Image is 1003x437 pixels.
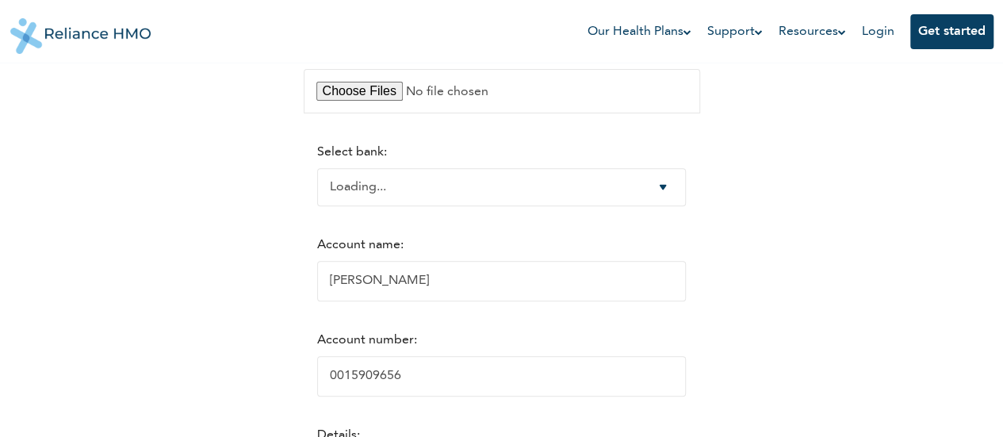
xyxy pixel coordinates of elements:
label: Account number: [317,334,417,347]
label: Select bank: [317,146,387,159]
a: Resources [779,22,846,41]
a: Login [862,25,894,38]
a: Support [707,22,763,41]
img: Reliance HMO's Logo [10,6,151,54]
a: Our Health Plans [588,22,691,41]
label: Account name: [317,239,404,251]
button: Get started [910,14,993,49]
